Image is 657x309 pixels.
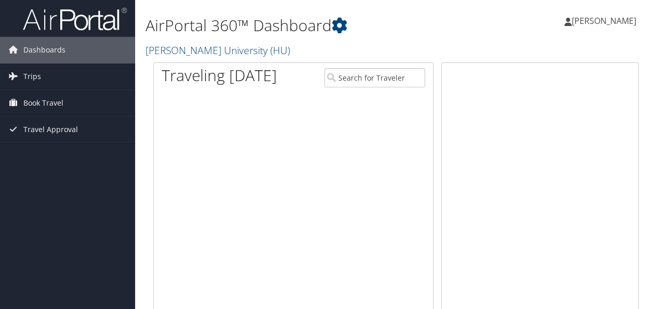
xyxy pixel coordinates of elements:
span: [PERSON_NAME] [572,15,636,27]
h1: AirPortal 360™ Dashboard [146,15,480,36]
span: Book Travel [23,90,63,116]
a: [PERSON_NAME] [564,5,647,36]
input: Search for Traveler [324,68,425,87]
span: Trips [23,63,41,89]
span: Travel Approval [23,117,78,143]
h1: Traveling [DATE] [162,65,277,86]
span: Dashboards [23,37,65,63]
a: [PERSON_NAME] University (HU) [146,43,293,57]
img: airportal-logo.png [23,7,127,31]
